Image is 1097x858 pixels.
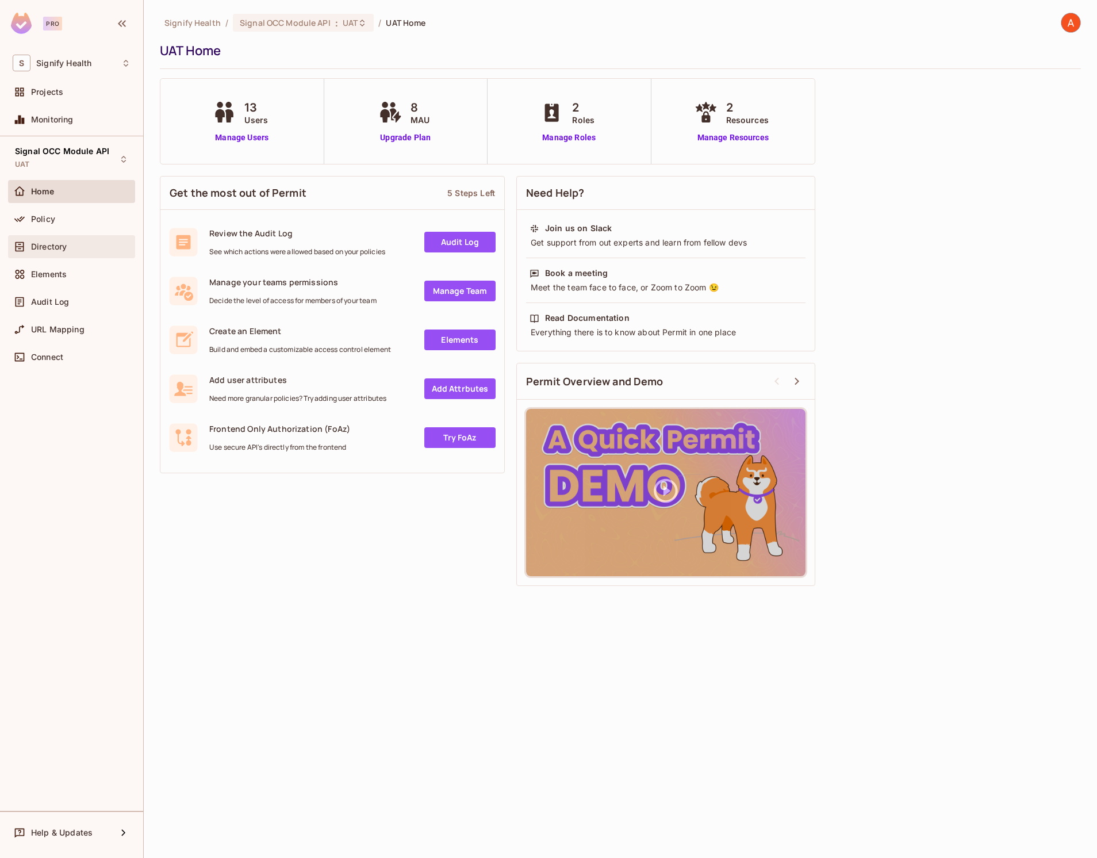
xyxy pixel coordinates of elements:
a: Audit Log [424,232,496,252]
a: Manage Team [424,281,496,301]
a: Try FoAz [424,427,496,448]
span: Create an Element [209,325,391,336]
span: : [335,18,339,28]
span: 8 [411,99,429,116]
span: Need more granular policies? Try adding user attributes [209,394,386,403]
span: Signal OCC Module API [240,17,331,28]
span: Home [31,187,55,196]
span: See which actions were allowed based on your policies [209,247,385,256]
div: Join us on Slack [545,223,612,234]
span: Policy [31,215,55,224]
span: Resources [726,114,769,126]
span: Projects [31,87,63,97]
a: Manage Roles [538,132,600,144]
span: UAT [15,160,29,169]
div: Everything there is to know about Permit in one place [530,327,802,338]
img: SReyMgAAAABJRU5ErkJggg== [11,13,32,34]
span: Signal OCC Module API [15,147,109,156]
span: Audit Log [31,297,69,307]
span: Use secure API's directly from the frontend [209,443,350,452]
span: Add user attributes [209,374,386,385]
span: Review the Audit Log [209,228,385,239]
a: Elements [424,330,496,350]
div: Book a meeting [545,267,608,279]
span: S [13,55,30,71]
span: Directory [31,242,67,251]
a: Upgrade Plan [376,132,435,144]
span: Manage your teams permissions [209,277,377,288]
span: URL Mapping [31,325,85,334]
div: Meet the team face to face, or Zoom to Zoom 😉 [530,282,802,293]
span: the active workspace [164,17,221,28]
span: Help & Updates [31,828,93,837]
span: UAT Home [386,17,425,28]
span: MAU [411,114,429,126]
span: 13 [244,99,268,116]
span: Elements [31,270,67,279]
span: Connect [31,353,63,362]
a: Manage Resources [692,132,774,144]
a: Add Attrbutes [424,378,496,399]
span: UAT [343,17,358,28]
span: Roles [572,114,594,126]
span: Permit Overview and Demo [526,374,663,389]
span: Frontend Only Authorization (FoAz) [209,423,350,434]
div: Pro [43,17,62,30]
span: Need Help? [526,186,585,200]
span: 2 [726,99,769,116]
span: Decide the level of access for members of your team [209,296,377,305]
li: / [225,17,228,28]
span: Get the most out of Permit [170,186,306,200]
span: Build and embed a customizable access control element [209,345,391,354]
div: UAT Home [160,42,1075,59]
img: Ariel de Llano [1061,13,1080,32]
div: Get support from out experts and learn from fellow devs [530,237,802,248]
div: 5 Steps Left [447,187,495,198]
span: Monitoring [31,115,74,124]
a: Manage Users [210,132,274,144]
div: Read Documentation [545,312,630,324]
span: Workspace: Signify Health [36,59,91,68]
span: 2 [572,99,594,116]
li: / [378,17,381,28]
span: Users [244,114,268,126]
